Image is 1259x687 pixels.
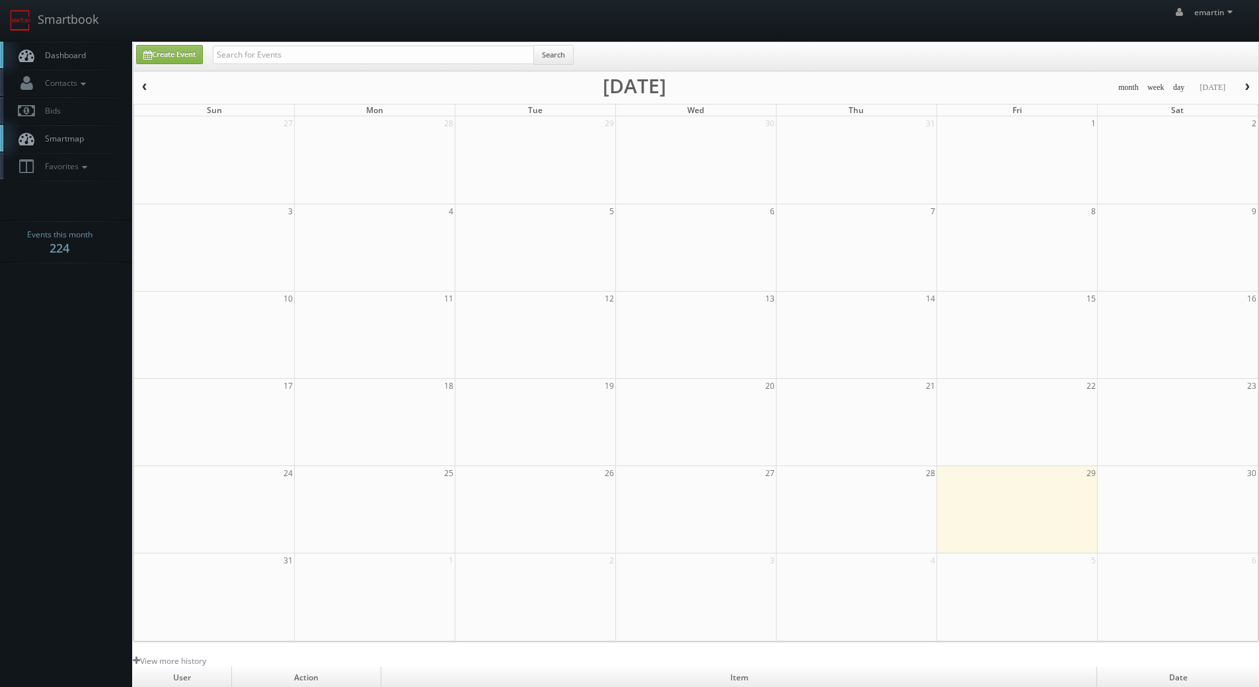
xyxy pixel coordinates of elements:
span: Contacts [38,77,89,89]
span: 28 [443,116,455,130]
button: week [1143,79,1169,96]
span: 2 [1250,116,1258,130]
span: 16 [1246,292,1258,305]
span: 15 [1085,292,1097,305]
button: month [1114,79,1143,96]
button: day [1168,79,1190,96]
strong: 224 [50,240,69,256]
span: 24 [282,466,294,480]
span: 6 [1250,553,1258,567]
span: 18 [443,379,455,393]
span: 11 [443,292,455,305]
span: 5 [608,204,615,218]
span: 3 [287,204,294,218]
input: Search for Events [213,46,534,64]
span: 13 [764,292,776,305]
span: Sat [1171,104,1184,116]
span: Tue [528,104,543,116]
span: Wed [687,104,704,116]
span: 4 [929,553,936,567]
span: 21 [925,379,936,393]
span: Thu [849,104,864,116]
span: 26 [603,466,615,480]
span: 12 [603,292,615,305]
span: 27 [764,466,776,480]
span: emartin [1194,7,1237,18]
span: 10 [282,292,294,305]
span: 20 [764,379,776,393]
span: Smartmap [38,133,84,144]
button: Search [533,45,574,65]
span: Events this month [27,228,93,241]
span: 22 [1085,379,1097,393]
span: 17 [282,379,294,393]
img: smartbook-logo.png [10,10,31,31]
span: 2 [608,553,615,567]
span: Fri [1012,104,1022,116]
a: Create Event [136,45,203,64]
span: 30 [764,116,776,130]
span: 19 [603,379,615,393]
span: 7 [929,204,936,218]
span: 30 [1246,466,1258,480]
h2: [DATE] [603,79,666,93]
span: 5 [1090,553,1097,567]
button: [DATE] [1195,79,1230,96]
span: 29 [1085,466,1097,480]
span: 4 [447,204,455,218]
span: Mon [366,104,383,116]
span: 8 [1090,204,1097,218]
span: 28 [925,466,936,480]
span: 25 [443,466,455,480]
span: 9 [1250,204,1258,218]
span: 6 [769,204,776,218]
span: Sun [207,104,222,116]
span: Bids [38,105,61,116]
span: 29 [603,116,615,130]
span: Favorites [38,161,91,172]
span: 31 [925,116,936,130]
a: View more history [133,655,206,667]
span: 14 [925,292,936,305]
span: 3 [769,553,776,567]
span: 31 [282,553,294,567]
span: 27 [282,116,294,130]
span: 1 [447,553,455,567]
span: 1 [1090,116,1097,130]
span: Dashboard [38,50,86,61]
span: 23 [1246,379,1258,393]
